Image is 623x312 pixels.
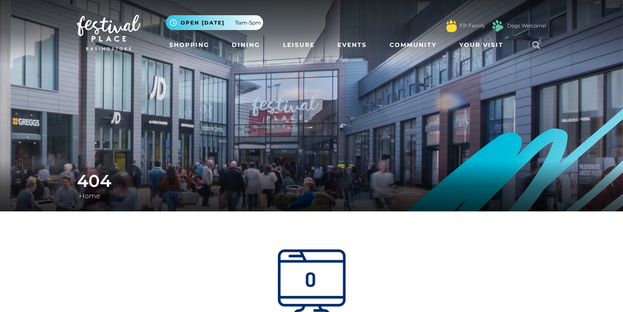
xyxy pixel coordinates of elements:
a: Community [386,37,440,53]
a: Dining [228,37,263,53]
a: Your Visit [456,37,511,53]
a: Home [77,192,102,200]
h1: 404 [77,171,546,191]
span: Your Visit [459,41,503,49]
img: Festival Place Logo [77,15,140,50]
a: Leisure [280,37,318,53]
span: Open [DATE] [181,19,225,27]
a: Shopping [166,37,213,53]
span: 11am-5pm [235,19,261,27]
a: Events [334,37,370,53]
button: Open [DATE] 11am-5pm [166,15,263,30]
a: FP Family [460,22,485,30]
a: Dogs Welcome! [507,22,546,30]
